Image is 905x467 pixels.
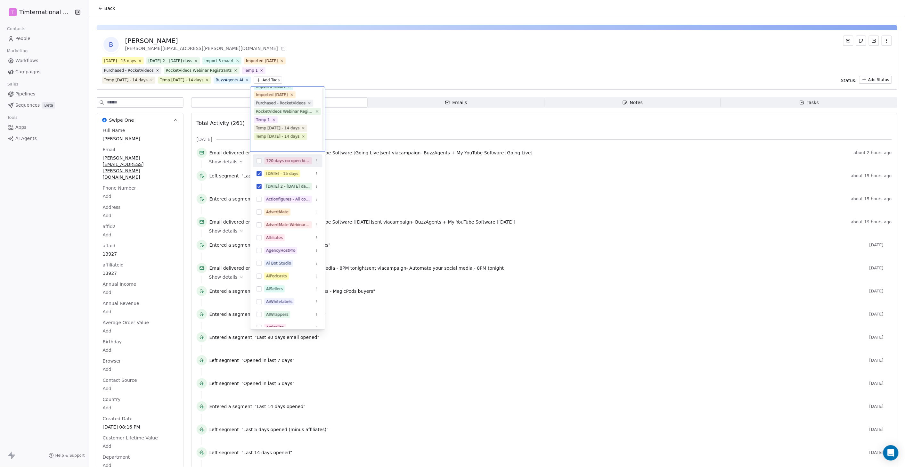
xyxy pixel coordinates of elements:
div: [DATE] 2 - [DATE] days [266,184,310,189]
div: AdvertMate [266,209,289,215]
div: Affiliates [266,235,283,241]
div: Temp 1 [256,117,270,123]
div: Purchased - RocketVideos [256,100,306,106]
div: AiWhitelabels [266,299,293,305]
div: Temp [DATE] - 14 days [256,125,300,131]
div: AIWrappers [266,312,289,317]
div: Articalize [266,324,284,330]
div: [DATE] - 15 days [266,171,298,176]
div: AdvertMate Webinar Signups [266,222,310,228]
div: Import 5 maart [256,84,286,89]
div: AgencyHostPro [266,248,296,253]
div: Temp [DATE] - 14 days [256,134,300,139]
div: Imported [DATE] [256,92,288,98]
div: AIPodcasts [266,273,287,279]
div: AISellers [266,286,283,292]
div: Ai Bot Studio [266,260,291,266]
div: Actionfigures - All contacts [266,196,310,202]
div: 120 days no open kit - [DATE] [266,158,310,164]
div: RocketVideos Webinar Registrants [256,109,314,114]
